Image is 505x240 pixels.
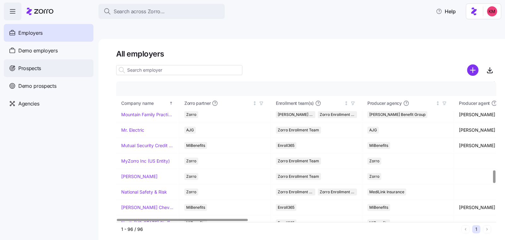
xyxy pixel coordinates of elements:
span: Zorro Enrollment Team [278,158,319,165]
div: Not sorted [252,101,257,105]
span: Zorro [186,189,196,195]
div: Company name [121,100,168,107]
a: Employers [4,24,93,42]
a: Prospects [4,59,93,77]
span: Help [436,8,456,15]
a: [PERSON_NAME] [121,173,157,180]
a: Mountain Family Practice Clinic of Manchester Inc. [121,111,174,118]
button: 1 [472,225,480,233]
span: Enroll365 [278,142,294,149]
div: Sorted ascending [169,101,173,105]
span: MiBenefits [369,142,388,149]
span: Enrollment team(s) [276,100,314,106]
span: Zorro partner [184,100,211,106]
img: 8fbd33f679504da1795a6676107ffb9e [487,6,497,16]
span: Employers [18,29,43,37]
span: Demo employers [18,47,58,55]
a: Demo prospects [4,77,93,95]
span: Prospects [18,64,41,72]
span: Producer agent [459,100,490,106]
span: MediLink Insurance [369,189,404,195]
span: Search across Zorro... [114,8,165,15]
a: [PERSON_NAME] Chevrolet [121,204,174,211]
span: Enroll365 [278,204,294,211]
span: Agencies [18,100,39,108]
span: Zorro Enrollment Team [320,111,355,118]
button: Help [431,5,461,18]
span: Zorro Enrollment Experts [320,189,355,195]
div: Not sorted [436,101,440,105]
th: Enrollment team(s)Not sorted [271,96,362,111]
svg: add icon [467,64,478,76]
a: MyZorro Inc (US Entity) [121,158,170,164]
th: Zorro partnerNot sorted [179,96,271,111]
h1: All employers [116,49,496,59]
a: National Safety & Risk [121,189,167,195]
span: Zorro [186,111,196,118]
span: AJG [186,127,194,134]
th: Producer agencyNot sorted [362,96,454,111]
span: AJG [369,127,377,134]
a: Mutual Security Credit Union [121,142,174,149]
span: Zorro Enrollment Team [278,173,319,180]
div: Not sorted [344,101,348,105]
button: Next page [483,225,491,233]
a: Mr. Electric [121,127,144,133]
span: Zorro [186,158,196,165]
a: Agencies [4,95,93,112]
div: 1 - 96 / 96 [121,226,459,232]
span: Demo prospects [18,82,56,90]
span: Zorro Enrollment Team [278,127,319,134]
span: Zorro [369,158,379,165]
span: Zorro Enrollment Team [278,189,313,195]
th: Company nameSorted ascending [116,96,179,111]
span: MiBenefits [186,142,205,149]
button: Previous page [461,225,470,233]
span: Zorro [369,173,379,180]
input: Search employer [116,65,242,75]
span: MiBenefits [369,204,388,211]
span: Producer agency [367,100,402,106]
span: Zorro [186,173,196,180]
a: Demo employers [4,42,93,59]
span: [PERSON_NAME] Benefit Group [369,111,425,118]
span: [PERSON_NAME] Benefit Group [278,111,313,118]
span: MiBenefits [186,204,205,211]
button: Search across Zorro... [98,4,225,19]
